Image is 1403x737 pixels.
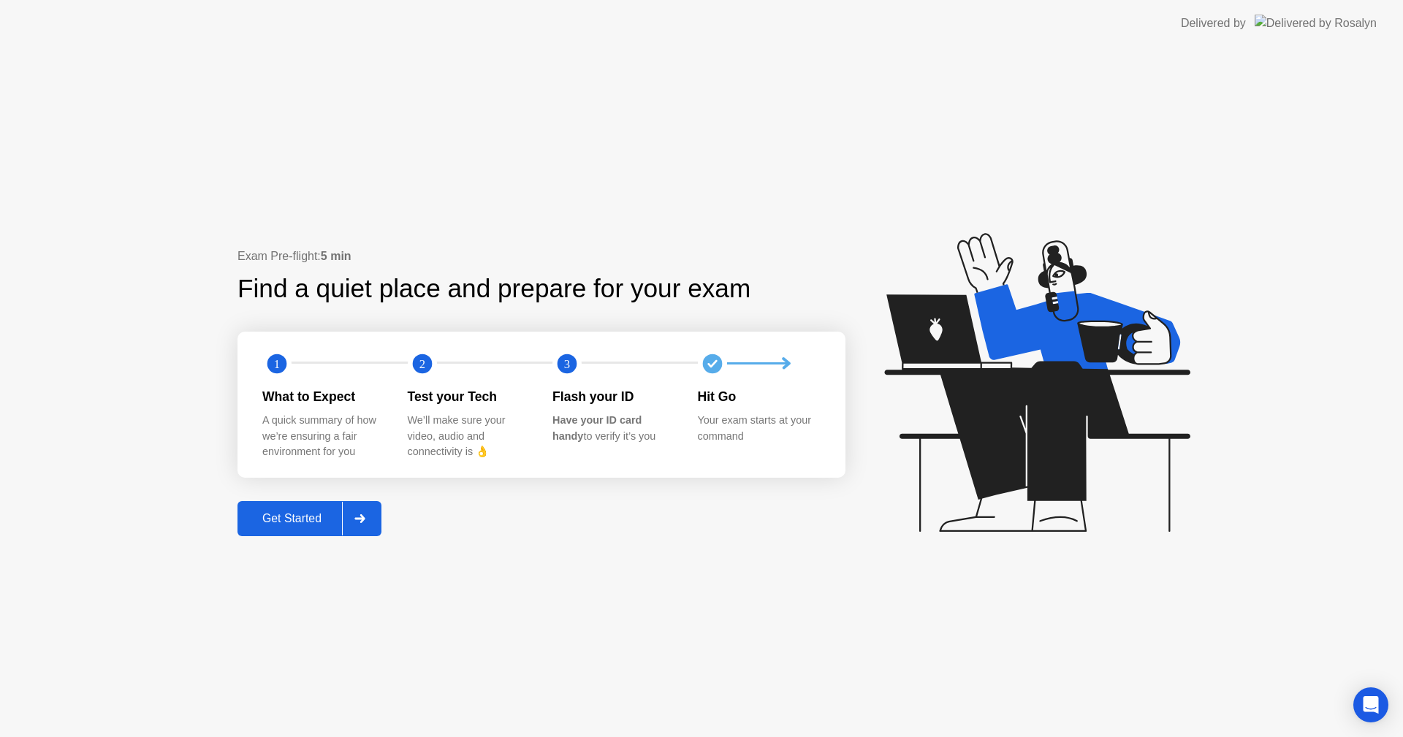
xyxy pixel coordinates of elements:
b: 5 min [321,250,351,262]
img: Delivered by Rosalyn [1255,15,1377,31]
div: Exam Pre-flight: [237,248,845,265]
text: 3 [564,356,570,370]
div: Delivered by [1181,15,1246,32]
text: 2 [419,356,425,370]
div: Find a quiet place and prepare for your exam [237,270,753,308]
button: Get Started [237,501,381,536]
text: 1 [274,356,280,370]
div: Flash your ID [552,387,674,406]
div: Your exam starts at your command [698,413,820,444]
div: Hit Go [698,387,820,406]
div: Open Intercom Messenger [1353,687,1388,722]
b: Have your ID card handy [552,414,642,442]
div: Get Started [242,512,342,525]
div: We’ll make sure your video, audio and connectivity is 👌 [408,413,530,460]
div: What to Expect [262,387,384,406]
div: A quick summary of how we’re ensuring a fair environment for you [262,413,384,460]
div: to verify it’s you [552,413,674,444]
div: Test your Tech [408,387,530,406]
